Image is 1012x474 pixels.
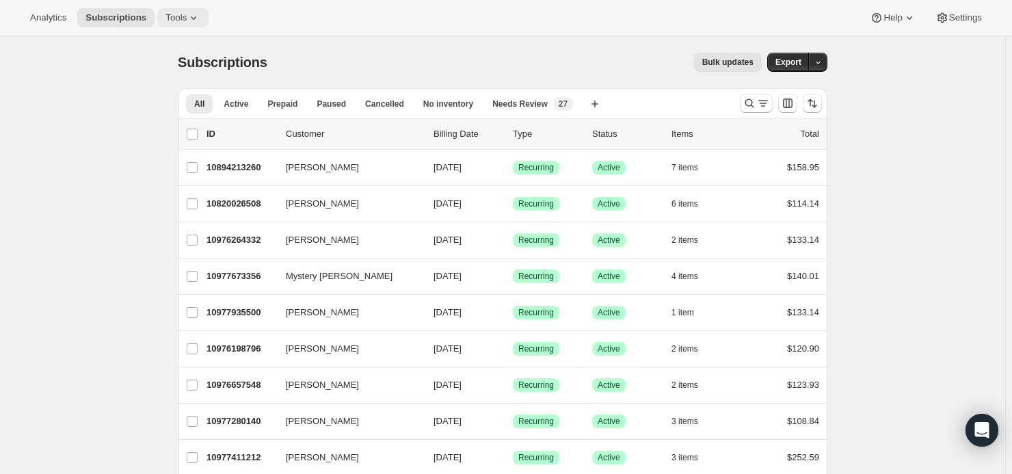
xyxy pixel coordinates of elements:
div: Items [671,127,740,141]
span: Recurring [518,162,554,173]
span: Active [598,416,620,427]
span: [DATE] [434,343,462,354]
p: 10977935500 [207,306,275,319]
p: 10894213260 [207,161,275,174]
span: [PERSON_NAME] [286,197,359,211]
span: Tools [165,12,187,23]
span: [PERSON_NAME] [286,451,359,464]
span: 6 items [671,198,698,209]
button: Customize table column order and visibility [778,94,797,113]
button: Analytics [22,8,75,27]
span: $123.93 [787,380,819,390]
p: 10976198796 [207,342,275,356]
button: 2 items [671,231,713,250]
button: [PERSON_NAME] [278,338,414,360]
button: Create new view [584,94,606,114]
button: [PERSON_NAME] [278,374,414,396]
button: Search and filter results [740,94,773,113]
span: $108.84 [787,416,819,426]
div: 10820026508[PERSON_NAME][DATE]SuccessRecurringSuccessActive6 items$114.14 [207,194,819,213]
button: Sort the results [803,94,822,113]
button: [PERSON_NAME] [278,302,414,324]
span: [DATE] [434,307,462,317]
span: Recurring [518,343,554,354]
span: Active [598,380,620,391]
span: 4 items [671,271,698,282]
span: [PERSON_NAME] [286,306,359,319]
p: Status [592,127,661,141]
span: Settings [949,12,982,23]
span: Prepaid [267,98,297,109]
span: Recurring [518,380,554,391]
span: $158.95 [787,162,819,172]
span: Active [598,343,620,354]
span: $133.14 [787,307,819,317]
button: [PERSON_NAME] [278,447,414,469]
span: $120.90 [787,343,819,354]
button: 4 items [671,267,713,286]
span: Active [598,452,620,463]
span: $133.14 [787,235,819,245]
span: Recurring [518,271,554,282]
span: Recurring [518,452,554,463]
span: [DATE] [434,198,462,209]
p: 10977673356 [207,269,275,283]
button: Subscriptions [77,8,155,27]
span: Active [598,162,620,173]
button: [PERSON_NAME] [278,157,414,179]
p: 10820026508 [207,197,275,211]
span: [PERSON_NAME] [286,414,359,428]
span: $140.01 [787,271,819,281]
span: Analytics [30,12,66,23]
div: IDCustomerBilling DateTypeStatusItemsTotal [207,127,819,141]
span: [DATE] [434,235,462,245]
span: Active [598,198,620,209]
span: [DATE] [434,380,462,390]
div: 10977673356Mystery [PERSON_NAME][DATE]SuccessRecurringSuccessActive4 items$140.01 [207,267,819,286]
span: Subscriptions [178,55,267,70]
button: 3 items [671,412,713,431]
div: 10976657548[PERSON_NAME][DATE]SuccessRecurringSuccessActive2 items$123.93 [207,376,819,395]
p: 10976657548 [207,378,275,392]
span: Active [598,307,620,318]
button: 3 items [671,448,713,467]
button: [PERSON_NAME] [278,229,414,251]
span: [DATE] [434,452,462,462]
div: 10977411212[PERSON_NAME][DATE]SuccessRecurringSuccessActive3 items$252.59 [207,448,819,467]
span: Needs Review [492,98,548,109]
span: Subscriptions [85,12,146,23]
button: [PERSON_NAME] [278,193,414,215]
button: Tools [157,8,209,27]
span: [DATE] [434,162,462,172]
button: 6 items [671,194,713,213]
span: 2 items [671,235,698,246]
span: 3 items [671,416,698,427]
div: 10977280140[PERSON_NAME][DATE]SuccessRecurringSuccessActive3 items$108.84 [207,412,819,431]
span: [PERSON_NAME] [286,378,359,392]
span: No inventory [423,98,473,109]
div: Type [513,127,581,141]
span: Recurring [518,235,554,246]
div: 10976264332[PERSON_NAME][DATE]SuccessRecurringSuccessActive2 items$133.14 [207,231,819,250]
span: 27 [559,98,568,109]
button: 2 items [671,376,713,395]
span: Paused [317,98,346,109]
button: [PERSON_NAME] [278,410,414,432]
p: 10976264332 [207,233,275,247]
span: [PERSON_NAME] [286,233,359,247]
span: Recurring [518,198,554,209]
span: $114.14 [787,198,819,209]
span: $252.59 [787,452,819,462]
span: [PERSON_NAME] [286,161,359,174]
div: 10894213260[PERSON_NAME][DATE]SuccessRecurringSuccessActive7 items$158.95 [207,158,819,177]
p: Customer [286,127,423,141]
button: Mystery [PERSON_NAME] [278,265,414,287]
span: Bulk updates [702,57,754,68]
p: Total [801,127,819,141]
button: Export [767,53,810,72]
button: 1 item [671,303,709,322]
span: [DATE] [434,416,462,426]
span: Export [775,57,801,68]
span: Active [598,235,620,246]
button: 7 items [671,158,713,177]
